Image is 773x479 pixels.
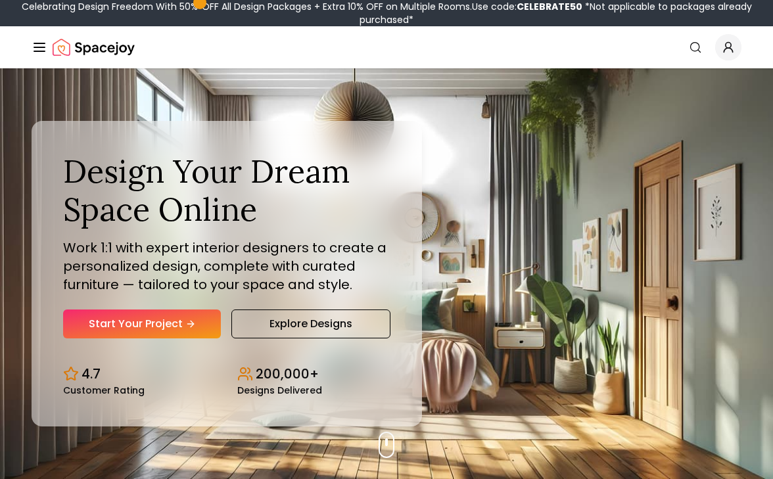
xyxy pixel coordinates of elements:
[63,354,390,395] div: Design stats
[53,34,135,60] img: Spacejoy Logo
[63,386,145,395] small: Customer Rating
[53,34,135,60] a: Spacejoy
[82,365,101,383] p: 4.7
[231,309,390,338] a: Explore Designs
[63,239,390,294] p: Work 1:1 with expert interior designers to create a personalized design, complete with curated fu...
[32,26,741,68] nav: Global
[256,365,319,383] p: 200,000+
[63,309,221,338] a: Start Your Project
[237,386,322,395] small: Designs Delivered
[63,152,390,228] h1: Design Your Dream Space Online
